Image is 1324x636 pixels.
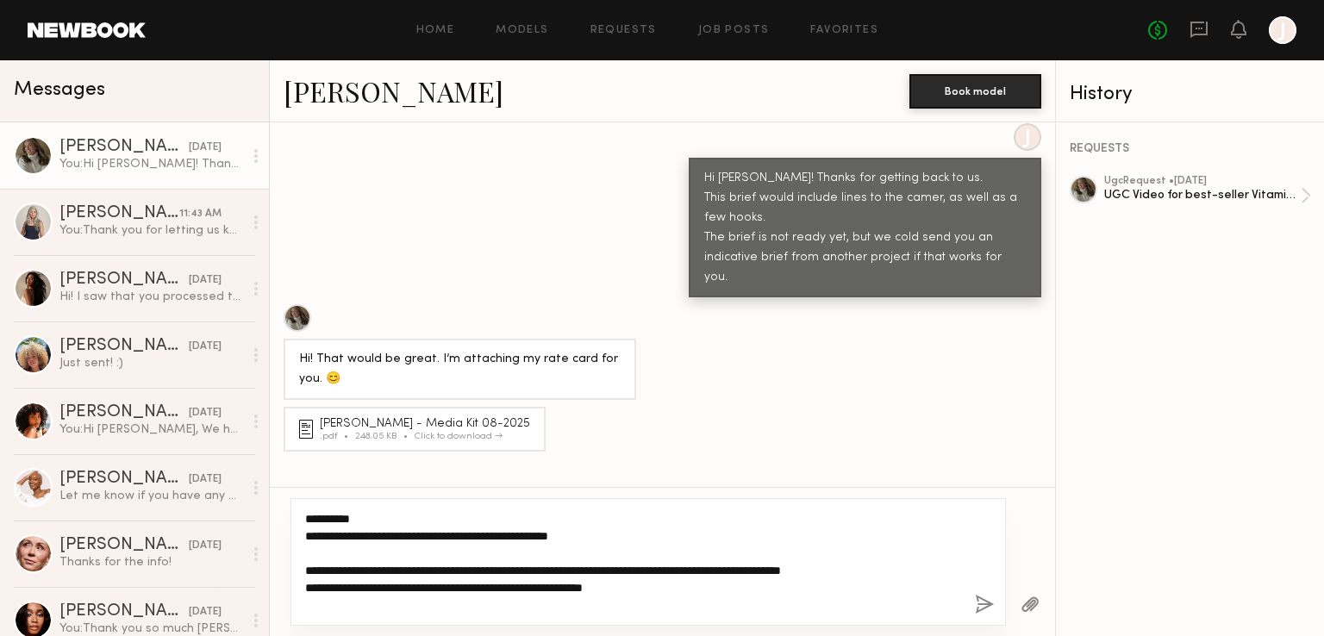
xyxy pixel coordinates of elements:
[1104,176,1311,215] a: ugcRequest •[DATE]UGC Video for best-seller Vitamin C
[59,537,189,554] div: [PERSON_NAME]
[320,418,535,430] div: [PERSON_NAME] - Media Kit 08-2025
[1070,143,1311,155] div: REQUESTS
[1104,176,1301,187] div: ugc Request • [DATE]
[590,25,657,36] a: Requests
[59,355,243,371] div: Just sent! :)
[189,140,222,156] div: [DATE]
[320,432,355,441] div: .pdf
[189,405,222,421] div: [DATE]
[698,25,770,36] a: Job Posts
[59,421,243,438] div: You: Hi [PERSON_NAME], We have received it! We'll get back to you via email.
[189,272,222,289] div: [DATE]
[59,404,189,421] div: [PERSON_NAME]
[416,25,455,36] a: Home
[909,74,1041,109] button: Book model
[189,538,222,554] div: [DATE]
[1269,16,1296,44] a: J
[59,271,189,289] div: [PERSON_NAME]
[189,339,222,355] div: [DATE]
[189,471,222,488] div: [DATE]
[59,156,243,172] div: You: Hi [PERSON_NAME]! Thanks for getting back to us. This brief would include lines to the camer...
[59,603,189,620] div: [PERSON_NAME]
[14,80,105,100] span: Messages
[284,72,503,109] a: [PERSON_NAME]
[909,83,1041,97] a: Book model
[704,169,1026,288] div: Hi [PERSON_NAME]! Thanks for getting back to us. This brief would include lines to the camer, as ...
[59,488,243,504] div: Let me know if you have any other questions/edits
[355,432,415,441] div: 248.05 KB
[59,554,243,571] div: Thanks for the info!
[59,289,243,305] div: Hi! I saw that you processed the payment. I was wondering if you guys added the $50 that we agreed?
[59,471,189,488] div: [PERSON_NAME]
[59,205,179,222] div: [PERSON_NAME]
[810,25,878,36] a: Favorites
[59,139,189,156] div: [PERSON_NAME]
[1104,187,1301,203] div: UGC Video for best-seller Vitamin C
[1070,84,1311,104] div: History
[299,418,535,441] a: [PERSON_NAME] - Media Kit 08-2025.pdf248.05 KBClick to download
[189,604,222,620] div: [DATE]
[496,25,548,36] a: Models
[415,432,503,441] div: Click to download
[179,206,222,222] div: 11:43 AM
[59,338,189,355] div: [PERSON_NAME]
[59,222,243,239] div: You: Thank you for letting us know [PERSON_NAME], we'll keep that in mind for next time! What wou...
[299,350,621,390] div: Hi! That would be great. I’m attaching my rate card for you. 😊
